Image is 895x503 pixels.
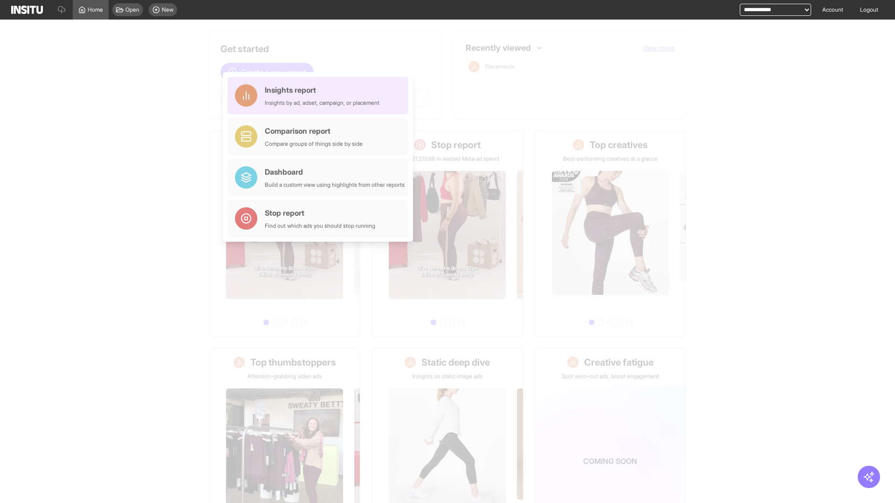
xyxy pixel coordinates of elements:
span: New [162,6,173,14]
span: Open [125,6,139,14]
div: Find out which ads you should stop running [265,222,375,230]
div: Insights by ad, adset, campaign, or placement [265,99,379,107]
div: Insights report [265,84,379,95]
div: Comparison report [265,125,363,136]
div: Stop report [265,207,375,218]
span: Home [88,6,103,14]
div: Dashboard [265,166,405,177]
img: Logo [11,6,43,14]
div: Compare groups of things side by side [265,140,363,148]
div: Build a custom view using highlights from other reports [265,181,405,189]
